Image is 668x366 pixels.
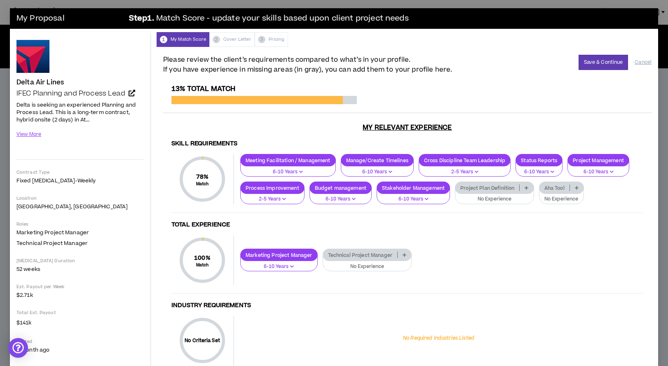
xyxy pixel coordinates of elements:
[16,310,143,316] p: Total Est. Payout
[16,266,143,273] p: 52 weeks
[246,196,299,203] p: 2-5 Years
[568,157,629,163] p: Project Management
[171,221,643,229] h4: Total Experience
[16,291,143,299] p: $2.71k
[328,263,407,270] p: No Experience
[579,55,628,70] button: Save & Continue
[16,229,89,236] span: Marketing Project Manager
[424,168,505,176] p: 2-5 Years
[315,196,366,203] p: 6-10 Years
[346,168,408,176] p: 6-10 Years
[246,263,312,270] p: 6-10 Years
[516,157,562,163] p: Status Reports
[241,252,317,258] p: Marketing Project Manager
[163,124,652,132] h3: My Relevant Experience
[567,161,629,177] button: 6-10 Years
[16,203,143,210] p: [GEOGRAPHIC_DATA], [GEOGRAPHIC_DATA]
[196,173,209,181] span: 78 %
[460,196,528,203] p: No Experience
[341,157,413,163] p: Manage/Create Timelines
[341,161,414,177] button: 6-10 Years
[160,36,167,43] span: 1
[323,256,412,272] button: No Experience
[16,89,143,98] a: IFEC Planning and Process Lead
[16,221,143,227] p: Roles
[521,168,557,176] p: 6-10 Years
[196,181,209,187] small: Match
[16,258,143,264] p: [MEDICAL_DATA] Duration
[194,262,211,268] small: Match
[377,185,450,191] p: Stakeholder Management
[377,189,450,204] button: 6-10 Years
[16,79,64,86] h4: Delta Air Lines
[16,346,143,354] p: a month ago
[455,185,519,191] p: Project Plan Definition
[157,32,209,47] div: My Match Score
[419,157,510,163] p: Cross Discipline Team Leadership
[310,185,371,191] p: Budget management
[16,169,143,175] p: Contract Type
[16,240,88,247] span: Technical Project Manager
[635,55,652,70] button: Cancel
[240,189,305,204] button: 2-5 Years
[516,161,563,177] button: 6-10 Years
[309,189,372,204] button: 6-10 Years
[16,177,96,184] span: Fixed [MEDICAL_DATA] - weekly
[8,338,28,358] div: Open Intercom Messenger
[246,168,330,176] p: 6-10 Years
[163,55,452,75] span: Please review the client’s requirements compared to what’s in your profile. If you have experienc...
[16,338,143,345] p: Posted
[16,317,32,327] span: $141k
[323,252,398,258] p: Technical Project Manager
[544,196,579,203] p: No Experience
[403,335,474,342] p: No Required Industries Listed
[241,157,335,163] p: Meeting Facilitation / Management
[241,185,304,191] p: Process Improvement
[129,13,154,25] b: Step 1 .
[573,168,624,176] p: 6-10 Years
[180,337,225,344] p: No Criteria Set
[171,84,235,94] span: 13% Total Match
[16,10,124,27] h3: My Proposal
[171,140,643,148] h4: Skill Requirements
[16,89,125,98] span: IFEC Planning and Process Lead
[382,196,445,203] p: 6-10 Years
[16,284,143,290] p: Est. Payout per Week
[455,189,534,204] button: No Experience
[240,256,318,272] button: 6-10 Years
[16,100,143,124] p: Delta is seeking an experienced Planning and Process Lead. This is a long-term contract, hybrid o...
[16,127,41,142] button: View More
[419,161,511,177] button: 2-5 Years
[171,302,643,310] h4: Industry Requirements
[194,254,211,262] span: 100 %
[156,13,409,25] span: Match Score - update your skills based upon client project needs
[539,185,570,191] p: Aha Tool
[16,195,143,201] p: Location
[539,189,584,204] button: No Experience
[240,161,336,177] button: 6-10 Years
